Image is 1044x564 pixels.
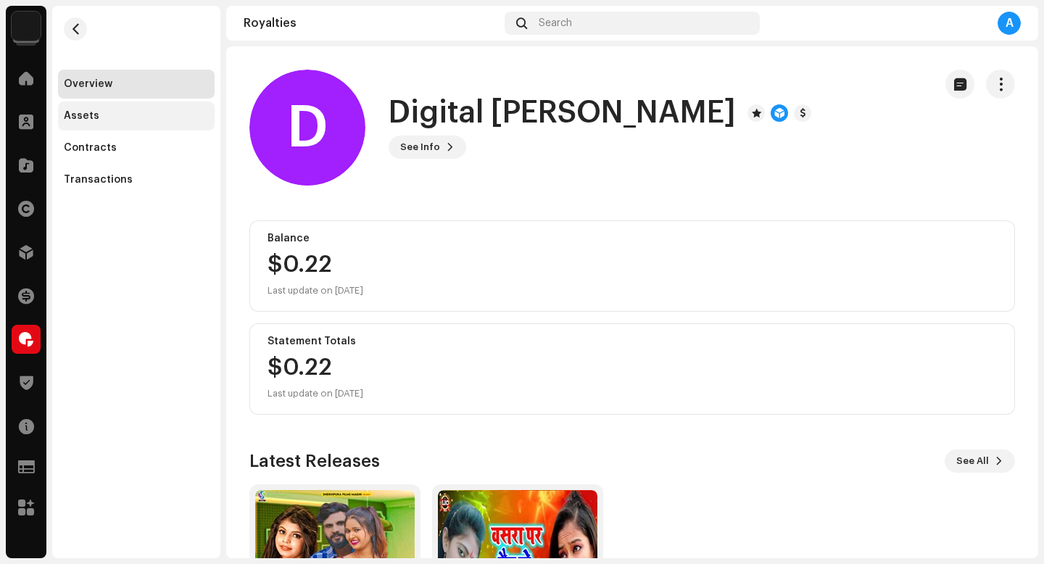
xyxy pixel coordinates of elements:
re-m-nav-item: Contracts [58,133,215,162]
div: A [998,12,1021,35]
span: See Info [400,133,440,162]
div: Transactions [64,174,133,186]
div: Contracts [64,142,117,154]
span: See All [956,447,989,476]
div: D [249,70,365,186]
button: See All [945,449,1015,473]
div: Assets [64,110,99,122]
re-m-nav-item: Assets [58,101,215,130]
div: Last update on [DATE] [268,282,363,299]
span: Search [539,17,572,29]
re-m-nav-item: Transactions [58,165,215,194]
div: Balance [268,233,997,244]
div: Statement Totals [268,336,997,347]
re-o-card-value: Balance [249,220,1015,312]
h1: Digital [PERSON_NAME] [389,96,736,130]
div: Royalties [244,17,499,29]
div: Last update on [DATE] [268,385,363,402]
img: 10d72f0b-d06a-424f-aeaa-9c9f537e57b6 [12,12,41,41]
re-m-nav-item: Overview [58,70,215,99]
div: Overview [64,78,112,90]
re-o-card-value: Statement Totals [249,323,1015,415]
h3: Latest Releases [249,449,380,473]
button: See Info [389,136,466,159]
